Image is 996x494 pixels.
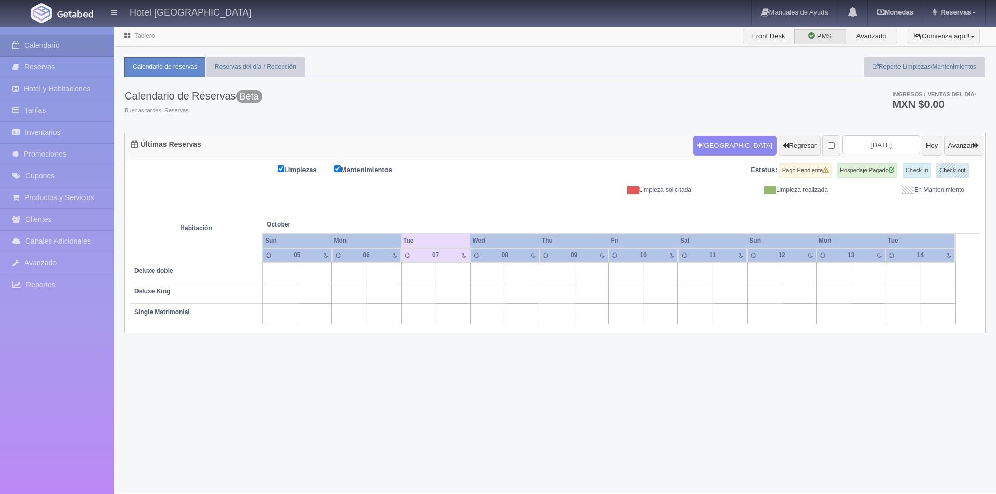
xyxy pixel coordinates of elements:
th: Wed [470,234,539,248]
div: 11 [702,251,723,260]
div: Limpieza solicitada [563,186,699,194]
div: Limpieza realizada [699,186,836,194]
b: Deluxe doble [134,267,173,274]
th: Sun [747,234,816,248]
span: Ingresos / Ventas del día [892,91,976,97]
label: Avanzado [846,29,897,44]
h4: Últimas Reservas [131,140,201,148]
button: Hoy [922,136,942,156]
th: Sun [262,234,331,248]
div: 05 [286,251,308,260]
h4: Hotel [GEOGRAPHIC_DATA] [130,5,251,18]
span: Buenas tardes, Reservas. [125,107,262,115]
th: Thu [539,234,608,248]
input: Limpiezas [278,165,284,172]
button: [GEOGRAPHIC_DATA] [693,136,777,156]
label: Check-out [936,163,969,178]
img: Getabed [57,10,93,18]
h3: MXN $0.00 [892,99,976,109]
b: Monedas [877,8,914,16]
th: Tue [886,234,955,248]
th: Sat [678,234,747,248]
a: Reporte Limpiezas/Mantenimientos [864,57,985,77]
div: 07 [425,251,446,260]
label: Check-in [903,163,931,178]
label: Estatus: [751,165,777,175]
th: Fri [608,234,677,248]
div: 08 [494,251,516,260]
button: ¡Comienza aquí! [908,29,980,44]
label: Mantenimientos [334,163,408,175]
div: 14 [910,251,931,260]
th: Tue [401,234,470,248]
div: 13 [840,251,862,260]
a: Tablero [134,32,155,39]
span: Beta [236,90,262,103]
button: Avanzar [944,136,983,156]
b: Deluxe King [134,288,170,295]
div: 10 [633,251,654,260]
label: Pago Pendiente [779,163,832,178]
div: En Mantenimiento [836,186,972,194]
b: Single Matrimonial [134,308,190,316]
a: Reservas del día / Recepción [206,57,305,77]
a: Calendario de reservas [125,57,205,77]
span: October [267,220,397,229]
label: Limpiezas [278,163,333,175]
span: Reservas [938,8,971,16]
button: Regresar [779,136,821,156]
label: Front Desk [743,29,795,44]
div: 12 [771,251,793,260]
th: Mon [332,234,401,248]
input: Mantenimientos [334,165,341,172]
label: Hospedaje Pagado [837,163,897,178]
div: 06 [356,251,377,260]
label: PMS [794,29,846,44]
h3: Calendario de Reservas [125,90,262,102]
th: Mon [817,234,886,248]
img: Getabed [31,3,52,23]
strong: Habitación [180,224,212,232]
div: 09 [563,251,585,260]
